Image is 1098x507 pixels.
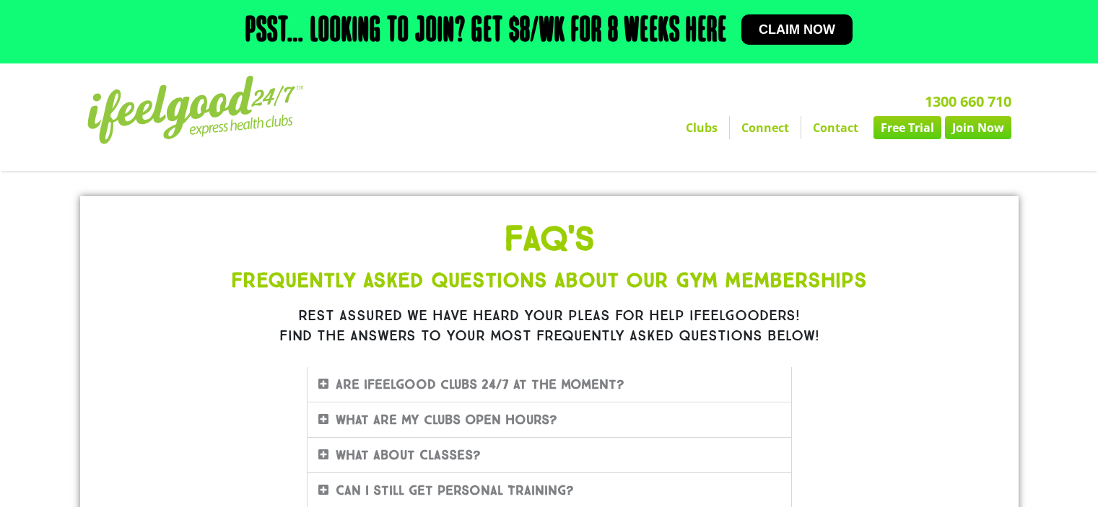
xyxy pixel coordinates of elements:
[336,376,624,392] a: Are ifeelgood clubs 24/7 at the moment?
[873,116,941,139] a: Free Trial
[145,221,954,256] h1: FAQ'S
[801,116,870,139] a: Contact
[925,92,1011,111] a: 1300 660 710
[416,116,1011,139] nav: Menu
[336,482,574,498] a: Can I still get Personal Training?
[759,23,835,36] span: Claim now
[308,438,791,472] div: What about Classes?
[336,447,481,463] a: What about Classes?
[741,14,853,45] a: Claim now
[145,270,954,291] h1: Frequently Asked Questions About Our Gym Memberships
[245,14,727,49] h2: Psst… Looking to join? Get $8/wk for 8 weeks here
[145,305,954,345] h1: Rest assured we have heard your pleas for help ifeelgooders! Find the answers to your most freque...
[945,116,1011,139] a: Join Now
[674,116,729,139] a: Clubs
[336,412,557,428] a: What are my clubs Open Hours?
[308,367,791,402] div: Are ifeelgood clubs 24/7 at the moment?
[308,402,791,437] div: What are my clubs Open Hours?
[730,116,801,139] a: Connect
